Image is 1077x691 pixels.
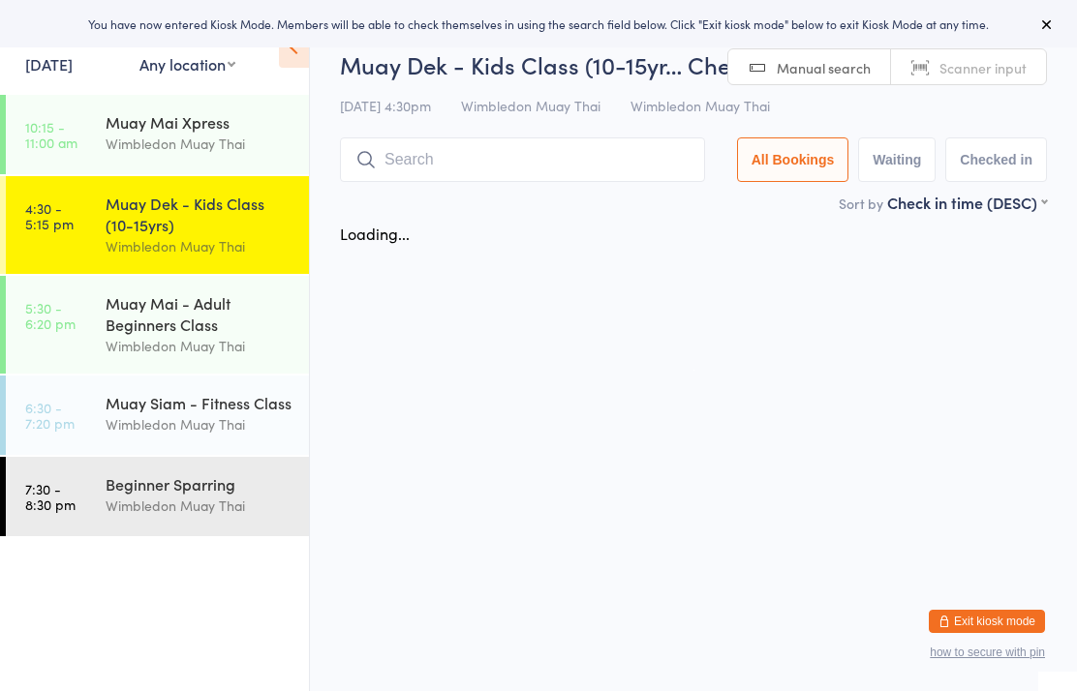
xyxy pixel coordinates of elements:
[139,53,235,75] div: Any location
[6,276,309,374] a: 5:30 -6:20 pmMuay Mai - Adult Beginners ClassWimbledon Muay Thai
[839,194,883,213] label: Sort by
[25,200,74,231] time: 4:30 - 5:15 pm
[858,137,936,182] button: Waiting
[945,137,1047,182] button: Checked in
[25,481,76,512] time: 7:30 - 8:30 pm
[106,133,292,155] div: Wimbledon Muay Thai
[737,137,849,182] button: All Bookings
[6,376,309,455] a: 6:30 -7:20 pmMuay Siam - Fitness ClassWimbledon Muay Thai
[25,53,73,75] a: [DATE]
[106,193,292,235] div: Muay Dek - Kids Class (10-15yrs)
[106,413,292,436] div: Wimbledon Muay Thai
[25,300,76,331] time: 5:30 - 6:20 pm
[631,96,770,115] span: Wimbledon Muay Thai
[31,15,1046,32] div: You have now entered Kiosk Mode. Members will be able to check themselves in using the search fie...
[887,192,1047,213] div: Check in time (DESC)
[6,176,309,274] a: 4:30 -5:15 pmMuay Dek - Kids Class (10-15yrs)Wimbledon Muay Thai
[106,473,292,495] div: Beginner Sparring
[106,392,292,413] div: Muay Siam - Fitness Class
[25,400,75,431] time: 6:30 - 7:20 pm
[25,119,77,150] time: 10:15 - 11:00 am
[930,646,1045,659] button: how to secure with pin
[340,96,431,115] span: [DATE] 4:30pm
[106,111,292,133] div: Muay Mai Xpress
[106,235,292,257] div: Wimbledon Muay Thai
[929,610,1045,633] button: Exit kiosk mode
[106,495,292,517] div: Wimbledon Muay Thai
[106,292,292,335] div: Muay Mai - Adult Beginners Class
[106,335,292,357] div: Wimbledon Muay Thai
[340,223,410,244] div: Loading...
[340,137,705,182] input: Search
[6,457,309,536] a: 7:30 -8:30 pmBeginner SparringWimbledon Muay Thai
[777,58,871,77] span: Manual search
[340,48,1047,80] h2: Muay Dek - Kids Class (10-15yr… Check-in
[461,96,600,115] span: Wimbledon Muay Thai
[6,95,309,174] a: 10:15 -11:00 amMuay Mai XpressWimbledon Muay Thai
[939,58,1027,77] span: Scanner input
